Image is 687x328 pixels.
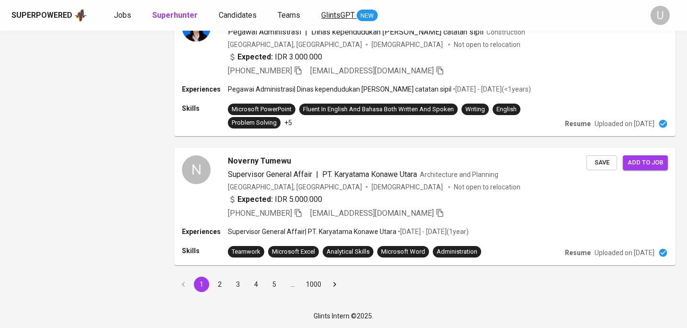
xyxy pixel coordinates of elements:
div: Microsoft PowerPoint [232,105,292,114]
nav: pagination navigation [174,277,344,292]
div: N [182,155,211,184]
div: Fluent In English And Bahasa Both Written And Spoken [303,105,454,114]
button: Go to page 3 [230,277,246,292]
button: Go to page 1000 [303,277,324,292]
span: PT. Karyatama Konawe Utara [322,170,417,179]
span: NEW [357,11,378,21]
p: Skills [182,104,228,113]
span: Supervisor General Affair [228,170,312,179]
button: Go to page 5 [267,277,282,292]
span: [PHONE_NUMBER] [228,209,292,218]
div: [GEOGRAPHIC_DATA], [GEOGRAPHIC_DATA] [228,182,362,192]
p: Supervisor General Affair | PT. Karyatama Konawe Utara [228,227,396,236]
span: Teams [278,11,300,20]
span: [EMAIL_ADDRESS][DOMAIN_NAME] [310,209,434,218]
p: +5 [284,118,292,128]
a: Jobs [114,10,133,22]
div: IDR 5.000.000 [228,194,322,205]
p: Skills [182,246,228,256]
p: • [DATE] - [DATE] ( <1 years ) [451,84,531,94]
button: Go to next page [327,277,342,292]
span: GlintsGPT [321,11,355,20]
a: [PERSON_NAME]Pegawai Administrasi|Dinas kependudukan [PERSON_NAME] catatan sipilConstruction[GEOG... [174,5,676,136]
b: Expected: [237,51,273,63]
p: Uploaded on [DATE] [595,248,654,258]
span: Save [591,157,612,168]
div: … [285,280,300,289]
span: [DEMOGRAPHIC_DATA] [372,40,444,49]
span: [EMAIL_ADDRESS][DOMAIN_NAME] [310,66,434,75]
div: Superpowered [11,10,72,21]
span: Jobs [114,11,131,20]
span: Construction [486,28,525,36]
p: Pegawai Administrasi | Dinas kependudukan [PERSON_NAME] catatan sipil [228,84,451,94]
div: U [651,6,670,25]
button: Add to job [623,155,668,170]
button: Go to page 4 [248,277,264,292]
a: Superhunter [152,10,200,22]
div: Analytical Skills [327,247,370,257]
div: Teamwork [232,247,260,257]
a: NNoverny TumewuSupervisor General Affair|PT. Karyatama Konawe UtaraArchitecture and Planning[GEOG... [174,148,676,265]
span: Candidates [219,11,257,20]
div: English [496,105,517,114]
p: Resume [565,248,591,258]
span: Dinas kependudukan [PERSON_NAME] catatan sipil [311,27,484,36]
p: • [DATE] - [DATE] ( 1 year ) [396,227,469,236]
button: Go to page 2 [212,277,227,292]
div: Writing [465,105,485,114]
span: | [305,26,307,38]
b: Superhunter [152,11,198,20]
div: Problem Solving [232,118,277,128]
a: Candidates [219,10,259,22]
p: Resume [565,119,591,129]
p: Uploaded on [DATE] [595,119,654,129]
span: Pegawai Administrasi [228,27,301,36]
a: GlintsGPT NEW [321,10,378,22]
div: Microsoft Excel [272,247,315,257]
span: Architecture and Planning [420,171,498,178]
p: Not open to relocation [454,182,520,192]
b: Expected: [237,194,273,205]
p: Experiences [182,227,228,236]
div: Microsoft Word [381,247,425,257]
p: Experiences [182,84,228,94]
a: Teams [278,10,302,22]
span: | [316,169,318,180]
img: app logo [74,8,87,23]
span: [PHONE_NUMBER] [228,66,292,75]
button: page 1 [194,277,209,292]
span: Noverny Tumewu [228,155,291,167]
p: Not open to relocation [454,40,520,49]
div: Administration [437,247,477,257]
button: Save [586,155,617,170]
a: Superpoweredapp logo [11,8,87,23]
div: [GEOGRAPHIC_DATA], [GEOGRAPHIC_DATA] [228,40,362,49]
span: Add to job [628,157,663,168]
div: IDR 3.000.000 [228,51,322,63]
span: [DEMOGRAPHIC_DATA] [372,182,444,192]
